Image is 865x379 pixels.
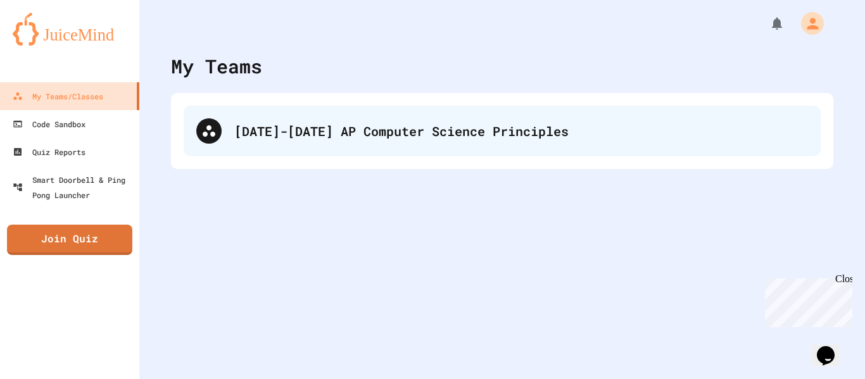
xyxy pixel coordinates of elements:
iframe: chat widget [812,328,852,366]
iframe: chat widget [760,273,852,327]
div: My Notifications [746,13,788,34]
div: My Teams [171,52,262,80]
a: Join Quiz [7,225,132,255]
div: Smart Doorbell & Ping Pong Launcher [13,172,134,202]
div: My Account [788,9,827,38]
div: My Teams/Classes [13,89,103,104]
div: Chat with us now!Close [5,5,87,80]
img: logo-orange.svg [13,13,127,46]
div: Quiz Reports [13,144,85,159]
div: [DATE]-[DATE] AP Computer Science Principles [184,106,821,156]
div: [DATE]-[DATE] AP Computer Science Principles [234,121,808,140]
div: Code Sandbox [13,116,85,132]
